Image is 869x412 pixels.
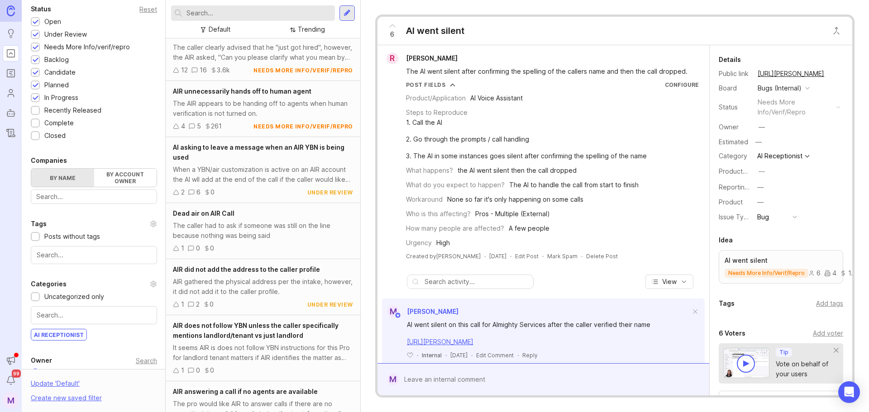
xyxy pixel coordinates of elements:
[406,54,458,62] span: [PERSON_NAME]
[406,134,647,144] div: 2. Go through the prompts / call handling
[406,81,446,89] div: Post Fields
[209,24,230,34] div: Default
[166,203,360,259] a: Dead air on AIR CallThe caller had to ask if someone was still on the line because nothing was be...
[31,329,86,340] div: AI Receptionist
[173,277,353,297] div: AIR gathered the physical address per the intake, however, it did not add it to the caller profile.
[723,348,769,378] img: video-thumbnail-vote-d41b83416815613422e2ca741bf692cc.jpg
[407,338,473,346] a: [URL][PERSON_NAME]
[484,252,486,260] div: ·
[94,169,157,187] label: By account owner
[753,136,764,148] div: —
[210,299,214,309] div: 0
[406,223,504,233] div: How many people are affected?
[181,243,184,253] div: 1
[719,102,750,112] div: Status
[808,270,821,276] div: 6
[7,5,15,16] img: Canny Home
[173,343,353,363] div: It seems AIR is does not follow YBN instructions for this Pro for landlord tenant matters if AIR ...
[3,352,19,369] button: Announcements
[382,306,458,317] a: M[PERSON_NAME]
[824,270,836,276] div: 4
[725,256,837,265] p: AI went silent
[758,83,802,93] div: Bugs (Internal)
[645,275,693,289] button: View
[406,151,647,161] div: 3. The AI in some instances goes silent after confirming the spelling of the name
[166,259,360,315] a: AIR did not add the address to the caller profileAIR gathered the physical address per the intake...
[407,320,690,330] div: AI went silent on this call for Almighty Services after the caller verified their name
[166,315,360,381] a: AIR does not follow YBN unless the caller specifically mentions landlord/tenant vs just landlordI...
[387,306,399,317] div: M
[450,351,468,359] span: [DATE]
[166,137,360,203] a: AI asking to leave a message when an AIR YBN is being usedWhen a YBN/air customization is active ...
[3,25,19,42] a: Ideas
[509,223,549,233] div: A few people
[31,218,47,229] div: Tags
[3,125,19,141] a: Changelog
[3,105,19,121] a: Autopilot
[44,67,76,77] div: Candidate
[757,197,764,207] div: —
[406,118,647,128] div: 1. Call the AI
[196,365,200,375] div: 0
[581,252,583,260] div: ·
[422,351,442,359] div: Internal
[44,105,101,115] div: Recently Released
[719,139,748,145] div: Estimated
[31,279,67,289] div: Categories
[838,381,860,403] div: Open Intercom Messenger
[417,351,418,359] div: ·
[210,365,214,375] div: 0
[719,298,735,309] div: Tags
[3,65,19,81] a: Roadmaps
[406,194,443,204] div: Workaround
[406,238,432,248] div: Urgency
[547,252,578,260] button: Mark Spam
[173,265,320,273] span: AIR did not add the address to the caller profile
[406,66,691,76] div: The AI went silent after confirming the spelling of the callers name and then the call dropped.
[719,151,750,161] div: Category
[509,180,639,190] div: The AI to handle the call from start to finish
[776,359,834,379] div: Vote on behalf of your users
[196,299,200,309] div: 2
[173,143,344,161] span: AI asking to leave a message when an AIR YBN is being used
[515,252,539,260] div: Edit Post
[719,198,743,206] label: Product
[44,29,87,39] div: Under Review
[173,43,353,62] div: The caller clearly advised that he "just got hired", however, the AIR asked, "Can you please clar...
[44,80,69,90] div: Planned
[173,87,311,95] span: AIR unnecessarily hands off to human agent
[757,182,764,192] div: —
[406,81,456,89] button: Post Fields
[211,121,222,131] div: 261
[44,292,104,302] div: Uncategorized only
[759,122,765,132] div: —
[181,365,184,375] div: 1
[445,351,447,359] div: ·
[196,243,200,253] div: 0
[136,358,157,363] div: Search
[12,369,21,378] span: 99
[390,29,394,39] span: 6
[44,232,100,242] div: Posts without tags
[407,308,458,315] span: [PERSON_NAME]
[757,153,802,159] div: AI Receptionist
[406,180,505,190] div: What do you expect to happen?
[3,372,19,388] button: Notifications
[253,123,353,130] div: needs more info/verif/repro
[719,213,752,221] label: Issue Type
[173,221,353,241] div: The caller had to ask if someone was still on the line because nothing was being said
[387,52,398,64] div: R
[779,349,788,356] p: Tip
[665,81,699,88] a: Configure
[719,83,750,93] div: Board
[200,65,207,75] div: 16
[476,351,514,359] div: Edit Comment
[586,252,618,260] div: Delete Post
[489,253,506,260] time: [DATE]
[181,65,188,75] div: 12
[475,209,550,219] div: Pros - Multiple (External)
[210,243,214,253] div: 0
[197,121,201,131] div: 5
[542,252,544,260] div: ·
[196,187,201,197] div: 6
